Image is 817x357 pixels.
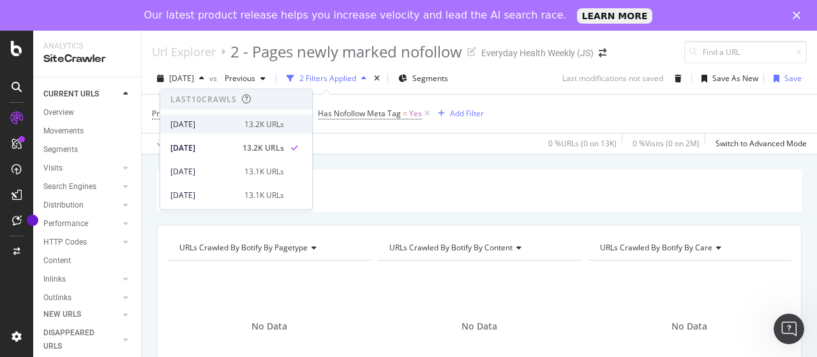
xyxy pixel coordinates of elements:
[433,106,484,121] button: Add Filter
[152,108,267,119] span: Previous Has Nofollow Meta Tag
[774,314,804,344] iframe: Intercom live chat
[43,254,132,268] a: Content
[461,320,497,333] span: No Data
[209,73,220,84] span: vs
[43,199,84,212] div: Distribution
[43,162,63,175] div: Visits
[43,199,119,212] a: Distribution
[244,165,284,177] div: 13.1K URLs
[43,162,119,175] a: Visits
[696,68,758,89] button: Save As New
[43,106,74,119] div: Overview
[220,73,255,84] span: Previous
[251,320,287,333] span: No Data
[43,87,119,101] a: CURRENT URLS
[244,118,284,130] div: 13.2K URLs
[230,41,462,63] div: 2 - Pages newly marked nofollow
[43,236,119,249] a: HTTP Codes
[170,142,235,153] div: [DATE]
[43,308,119,321] a: NEW URLS
[170,189,237,201] div: [DATE]
[633,138,700,149] div: 0 % Visits ( 0 on 2M )
[299,73,356,84] div: 2 Filters Applied
[43,125,132,138] a: Movements
[144,9,567,22] div: Our latest product release helps you increase velocity and lead the AI search race.
[393,68,453,89] button: Segments
[152,68,209,89] button: [DATE]
[170,118,237,130] div: [DATE]
[179,242,308,253] span: URLs Crawled By Botify By pagetype
[43,326,108,353] div: DISAPPEARED URLS
[43,291,71,305] div: Outlinks
[671,320,707,333] span: No Data
[169,73,194,84] span: 2025 Aug. 3rd
[43,125,84,138] div: Movements
[768,68,802,89] button: Save
[170,94,237,105] div: Last 10 Crawls
[43,106,132,119] a: Overview
[43,52,131,66] div: SiteCrawler
[43,41,131,52] div: Analytics
[244,189,284,201] div: 13.1K URLs
[599,49,606,57] div: arrow-right-arrow-left
[389,242,513,253] span: URLs Crawled By Botify By content
[403,108,407,119] span: =
[318,108,401,119] span: Has Nofollow Meta Tag
[152,133,189,154] button: Apply
[27,215,38,226] div: Tooltip anchor
[43,143,78,156] div: Segments
[43,87,99,101] div: CURRENT URLS
[281,68,371,89] button: 2 Filters Applied
[577,8,653,24] a: LEARN MORE
[481,47,594,59] div: Everyday Health Weekly (JS)
[409,105,422,123] span: Yes
[43,273,119,286] a: Inlinks
[716,138,807,149] div: Switch to Advanced Mode
[548,138,617,149] div: 0 % URLs ( 0 on 13K )
[43,217,119,231] a: Performance
[43,180,96,194] div: Search Engines
[412,73,448,84] span: Segments
[43,143,132,156] a: Segments
[43,291,119,305] a: Outlinks
[600,242,712,253] span: URLs Crawled By Botify By care
[43,326,119,353] a: DISAPPEARED URLS
[170,165,237,177] div: [DATE]
[43,308,81,321] div: NEW URLS
[177,238,359,258] h4: URLs Crawled By Botify By pagetype
[387,238,569,258] h4: URLs Crawled By Botify By content
[43,254,71,268] div: Content
[597,238,780,258] h4: URLs Crawled By Botify By care
[450,108,484,119] div: Add Filter
[712,73,758,84] div: Save As New
[43,217,88,231] div: Performance
[710,133,807,154] button: Switch to Advanced Mode
[43,273,66,286] div: Inlinks
[562,73,663,84] div: Last modifications not saved
[371,72,382,85] div: times
[684,41,807,63] input: Find a URL
[243,142,284,153] div: 13.2K URLs
[43,236,87,249] div: HTTP Codes
[220,68,271,89] button: Previous
[784,73,802,84] div: Save
[43,180,119,194] a: Search Engines
[167,191,791,202] div: Has Nofollow Meta Tag = Yes
[793,11,806,19] div: Close
[152,45,216,59] a: Url Explorer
